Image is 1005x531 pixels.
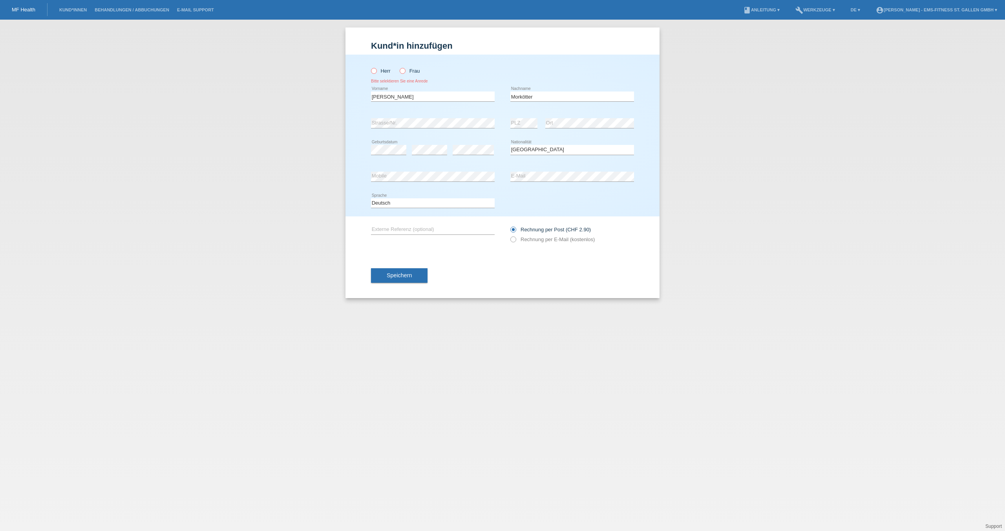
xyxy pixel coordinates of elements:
[12,7,35,13] a: MF Health
[371,68,391,74] label: Herr
[55,7,91,12] a: Kund*innen
[510,227,591,233] label: Rechnung per Post (CHF 2.90)
[173,7,218,12] a: E-Mail Support
[371,68,376,73] input: Herr
[371,268,428,283] button: Speichern
[371,79,495,83] div: Bitte selektieren Sie eine Anrede
[876,6,884,14] i: account_circle
[985,524,1002,529] a: Support
[510,236,595,242] label: Rechnung per E-Mail (kostenlos)
[400,68,405,73] input: Frau
[872,7,1001,12] a: account_circle[PERSON_NAME] - EMS-Fitness St. Gallen GmbH ▾
[510,236,515,246] input: Rechnung per E-Mail (kostenlos)
[739,7,784,12] a: bookAnleitung ▾
[371,41,634,51] h1: Kund*in hinzufügen
[510,227,515,236] input: Rechnung per Post (CHF 2.90)
[795,6,803,14] i: build
[387,272,412,278] span: Speichern
[400,68,420,74] label: Frau
[847,7,864,12] a: DE ▾
[791,7,839,12] a: buildWerkzeuge ▾
[743,6,751,14] i: book
[91,7,173,12] a: Behandlungen / Abbuchungen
